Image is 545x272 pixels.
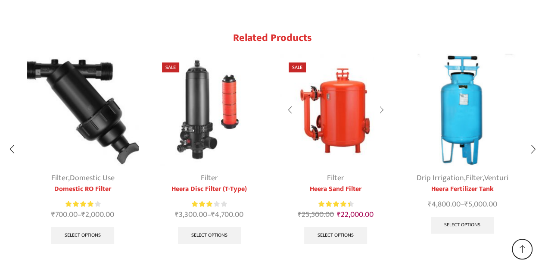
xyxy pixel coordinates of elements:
[275,50,397,250] div: 3 / 9
[211,208,215,221] span: ₹
[337,208,374,221] bdi: 22,000.00
[175,208,207,221] bdi: 3,300.00
[27,54,139,166] img: Y-Type-Filter
[280,54,392,166] img: Heera Sand Filter
[406,54,518,166] img: Heera Fertilizer Tank
[298,208,334,221] bdi: 25,500.00
[153,184,265,194] a: Heera Disc Filter (T-Type)
[153,54,265,166] img: Heera Disc Filter (T-Type)
[416,172,464,184] a: Drip Irrigation
[51,172,68,184] a: Filter
[51,208,78,221] bdi: 700.00
[201,172,218,184] a: Filter
[318,200,353,209] div: Rated 4.50 out of 5
[304,227,367,244] a: Select options for “Heera Sand Filter”
[27,209,139,221] span: –
[484,172,508,184] a: Venturi
[465,172,482,184] a: Filter
[406,172,518,184] div: , ,
[81,208,114,221] bdi: 2,000.00
[81,208,85,221] span: ₹
[192,200,213,209] span: Rated out of 5
[211,208,243,221] bdi: 4,700.00
[427,198,431,211] span: ₹
[178,227,241,244] a: Select options for “Heera Disc Filter (T-Type)”
[148,50,271,250] div: 2 / 9
[70,172,115,184] a: Domestic Use
[406,184,518,194] a: Heera Fertilizer Tank
[233,29,312,47] span: Related products
[280,184,392,194] a: Heera Sand Filter
[289,63,306,72] span: Sale
[523,138,544,160] div: Next slide
[406,199,518,210] span: –
[1,138,23,160] div: Previous slide
[464,198,497,211] bdi: 5,000.00
[401,50,523,239] div: 4 / 9
[175,208,179,221] span: ₹
[337,208,341,221] span: ₹
[192,200,227,209] div: Rated 3.00 out of 5
[153,209,265,221] span: –
[431,217,494,234] a: Select options for “Heera Fertilizer Tank”
[27,184,139,194] a: Domestic RO Filter
[162,63,179,72] span: Sale
[65,200,100,209] div: Rated 4.00 out of 5
[427,198,460,211] bdi: 4,800.00
[318,200,350,209] span: Rated out of 5
[51,208,55,221] span: ₹
[22,50,144,250] div: 1 / 9
[464,198,468,211] span: ₹
[51,227,114,244] a: Select options for “Domestic RO Filter”
[327,172,344,184] a: Filter
[298,208,302,221] span: ₹
[65,200,93,209] span: Rated out of 5
[27,172,139,184] div: ,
